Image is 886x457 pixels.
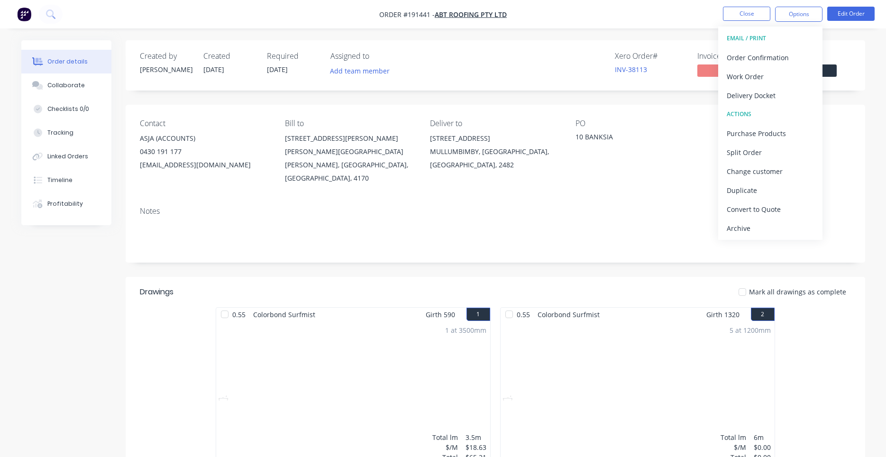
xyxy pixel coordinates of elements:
[615,65,647,74] a: INV-38113
[47,57,88,66] div: Order details
[697,64,754,76] span: No
[21,192,111,216] button: Profitability
[330,52,425,61] div: Assigned to
[718,29,822,48] button: EMAIL / PRINT
[445,325,486,335] div: 1 at 3500mm
[21,50,111,73] button: Order details
[140,64,192,74] div: [PERSON_NAME]
[140,132,270,145] div: ASJA (ACCOUNTS)
[285,145,415,185] div: [PERSON_NAME][GEOGRAPHIC_DATA][PERSON_NAME], [GEOGRAPHIC_DATA], [GEOGRAPHIC_DATA], 4170
[723,7,770,21] button: Close
[730,325,771,335] div: 5 at 1200mm
[140,286,174,298] div: Drawings
[751,308,775,321] button: 2
[17,7,31,21] img: Factory
[727,89,814,102] div: Delivery Docket
[718,105,822,124] button: ACTIONS
[727,70,814,83] div: Work Order
[430,132,560,145] div: [STREET_ADDRESS]
[203,52,256,61] div: Created
[47,176,73,184] div: Timeline
[466,442,486,452] div: $18.63
[749,287,846,297] span: Mark all drawings as complete
[140,132,270,172] div: ASJA (ACCOUNTS)0430 191 177[EMAIL_ADDRESS][DOMAIN_NAME]
[466,308,490,321] button: 1
[47,200,83,208] div: Profitability
[534,308,603,321] span: Colorbond Surfmist
[267,65,288,74] span: [DATE]
[466,432,486,442] div: 3.5m
[754,432,771,442] div: 6m
[727,146,814,159] div: Split Order
[140,52,192,61] div: Created by
[775,7,822,22] button: Options
[430,119,560,128] div: Deliver to
[718,67,822,86] button: Work Order
[727,183,814,197] div: Duplicate
[426,308,455,321] span: Girth 590
[706,308,740,321] span: Girth 1320
[285,119,415,128] div: Bill to
[267,52,319,61] div: Required
[330,64,395,77] button: Add team member
[140,158,270,172] div: [EMAIL_ADDRESS][DOMAIN_NAME]
[727,165,814,178] div: Change customer
[21,97,111,121] button: Checklists 0/0
[727,127,814,140] div: Purchase Products
[47,152,88,161] div: Linked Orders
[285,132,415,145] div: [STREET_ADDRESS][PERSON_NAME]
[827,7,875,21] button: Edit Order
[430,132,560,172] div: [STREET_ADDRESS]MULLUMBIMBY, [GEOGRAPHIC_DATA], [GEOGRAPHIC_DATA], 2482
[727,32,814,45] div: EMAIL / PRINT
[513,308,534,321] span: 0.55
[718,86,822,105] button: Delivery Docket
[47,105,89,113] div: Checklists 0/0
[203,65,224,74] span: [DATE]
[140,207,851,216] div: Notes
[47,128,73,137] div: Tracking
[575,132,694,145] div: 10 BANKSIA
[432,442,458,452] div: $/M
[140,119,270,128] div: Contact
[718,143,822,162] button: Split Order
[228,308,249,321] span: 0.55
[615,52,686,61] div: Xero Order #
[21,145,111,168] button: Linked Orders
[727,202,814,216] div: Convert to Quote
[727,51,814,64] div: Order Confirmation
[47,81,85,90] div: Collaborate
[430,145,560,172] div: MULLUMBIMBY, [GEOGRAPHIC_DATA], [GEOGRAPHIC_DATA], 2482
[727,108,814,120] div: ACTIONS
[697,52,768,61] div: Invoiced
[249,308,319,321] span: Colorbond Surfmist
[854,425,877,448] iframe: Intercom live chat
[325,64,394,77] button: Add team member
[754,442,771,452] div: $0.00
[721,432,746,442] div: Total lm
[718,200,822,219] button: Convert to Quote
[435,10,507,19] a: ABT ROOFING PTY LTD
[718,124,822,143] button: Purchase Products
[718,48,822,67] button: Order Confirmation
[575,119,705,128] div: PO
[718,219,822,238] button: Archive
[285,132,415,185] div: [STREET_ADDRESS][PERSON_NAME][PERSON_NAME][GEOGRAPHIC_DATA][PERSON_NAME], [GEOGRAPHIC_DATA], [GEO...
[21,121,111,145] button: Tracking
[718,181,822,200] button: Duplicate
[379,10,435,19] span: Order #191441 -
[432,432,458,442] div: Total lm
[727,221,814,235] div: Archive
[21,73,111,97] button: Collaborate
[140,145,270,158] div: 0430 191 177
[721,442,746,452] div: $/M
[21,168,111,192] button: Timeline
[718,162,822,181] button: Change customer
